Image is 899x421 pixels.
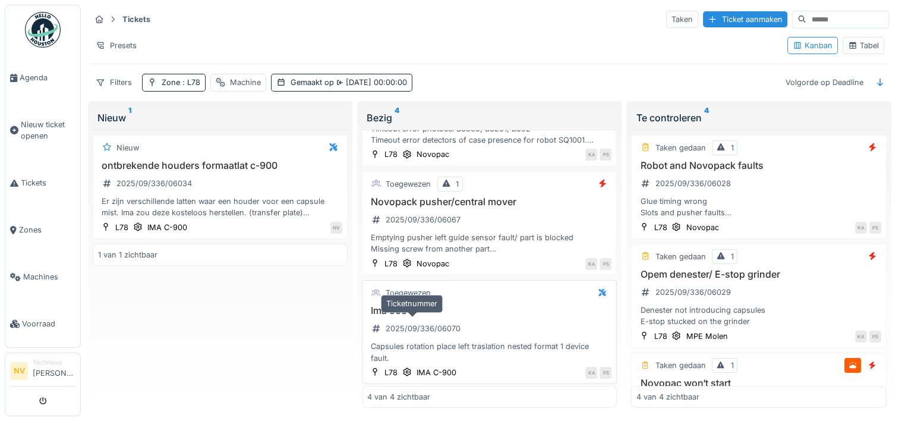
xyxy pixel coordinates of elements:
[386,323,460,334] div: 2025/09/336/06070
[90,37,142,54] div: Presets
[686,331,727,342] div: MPE Molen
[636,378,881,389] h3: Novopac won‘t start
[600,258,611,270] div: PS
[334,78,407,87] span: [DATE] 00:00:00
[90,74,137,91] div: Filters
[636,160,881,171] h3: Robot and Novopack faults
[116,178,192,189] div: 2025/09/336/06034
[20,72,75,83] span: Agenda
[666,11,698,28] div: Taken
[98,249,157,260] div: 1 van 1 zichtbaar
[230,77,261,88] div: Machine
[22,318,75,329] span: Voorraad
[600,367,611,379] div: PS
[384,367,398,378] div: L78
[655,251,705,262] div: Taken gedaan
[98,160,342,171] h3: ontbrekende houders formaatlat c-900
[730,142,733,153] div: 1
[19,224,75,235] span: Zones
[730,251,733,262] div: 1
[5,54,80,101] a: Agenda
[585,258,597,270] div: KA
[395,111,399,125] sup: 4
[367,391,430,403] div: 4 van 4 zichtbaar
[655,142,705,153] div: Taken gedaan
[855,222,867,234] div: KA
[23,271,75,282] span: Machines
[33,358,75,367] div: Technicus
[97,111,343,125] div: Nieuw
[703,11,787,27] div: Ticket aanmaken
[704,111,708,125] sup: 4
[25,12,61,48] img: Badge_color-CXgf-gQk.svg
[855,331,867,343] div: KA
[118,14,155,25] strong: Tickets
[655,287,730,298] div: 2025/09/336/06029
[417,149,449,160] div: Novopac
[180,78,200,87] span: : L78
[5,159,80,206] a: Tickets
[386,214,460,225] div: 2025/09/336/06067
[384,149,398,160] div: L78
[367,232,611,255] div: Emptying pusher left guide sensor fault/ part is blocked Missing screw from another part Check ph...
[162,77,200,88] div: Zone
[5,300,80,347] a: Voorraad
[5,206,80,253] a: Zones
[780,74,869,91] div: Volgorde op Deadline
[98,196,342,218] div: Er zijn verschillende latten waar een houder voor een capsule mist. Ima zou deze kosteloos herste...
[367,123,611,146] div: Timeout error photocel B8303, B8201, B802 Timeout error detectors of case presence for robot SQ10...
[793,40,832,51] div: Kanban
[636,196,881,218] div: Glue timing wrong Slots and pusher faults Robot fault Destroyed top boxes after placed in slots f...
[585,367,597,379] div: KA
[5,101,80,159] a: Nieuw ticket openen
[456,178,459,190] div: 1
[381,295,443,312] div: Ticketnummer
[655,178,730,189] div: 2025/09/336/06028
[367,111,612,125] div: Bezig
[115,222,128,233] div: L78
[730,360,733,371] div: 1
[330,222,342,234] div: NV
[147,222,187,233] div: IMA C-900
[33,358,75,384] li: [PERSON_NAME]
[21,119,75,142] span: Nieuw ticket openen
[636,269,881,280] h3: Opem denester/ E-stop grinder
[585,149,597,161] div: KA
[654,222,667,233] div: L78
[386,178,431,190] div: Toegewezen
[655,360,705,371] div: Taken gedaan
[417,367,456,378] div: IMA C-900
[5,253,80,300] a: Machines
[869,222,881,234] div: PS
[636,391,699,403] div: 4 van 4 zichtbaar
[417,258,449,269] div: Novopac
[384,258,398,269] div: L78
[21,177,75,188] span: Tickets
[291,77,407,88] div: Gemaakt op
[386,287,431,299] div: Toegewezen
[848,40,879,51] div: Tabel
[869,331,881,343] div: PS
[116,142,139,153] div: Nieuw
[636,111,881,125] div: Te controleren
[686,222,718,233] div: Novopac
[367,341,611,363] div: Capsules rotation place left traslation nested format 1 device fault.
[600,149,611,161] div: PS
[10,358,75,387] a: NV Technicus[PERSON_NAME]
[128,111,131,125] sup: 1
[654,331,667,342] div: L78
[367,305,611,316] h3: Ima 900
[367,196,611,208] h3: Novopack pusher/central mover
[636,304,881,327] div: Denester not introducing capsules E-stop stucked on the grinder
[10,362,28,380] li: NV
